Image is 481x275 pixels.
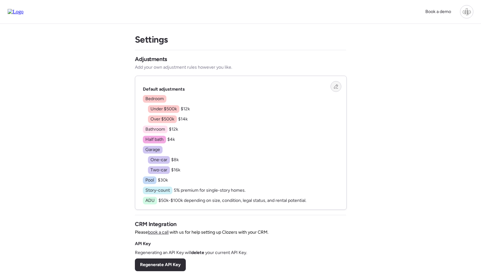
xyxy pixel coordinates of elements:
[158,198,306,203] span: $50k-$100k depending on size, condition, legal status, and rental potential.
[174,188,246,193] span: 5% premium for single-story homes.
[150,157,167,163] span: One-car
[145,96,164,102] span: Bedroom
[143,86,185,92] span: Default adjustments
[145,187,170,194] span: Story-count
[150,167,167,173] span: Two-car
[145,147,160,153] span: Garage
[191,250,204,255] span: delete
[178,116,188,122] span: $14k
[158,177,168,183] span: $30k
[425,9,451,14] span: Book a demo
[171,167,180,173] span: $16k
[167,137,175,142] span: $4k
[8,9,24,15] img: Logo
[140,262,181,268] span: Regenerate API Key
[145,126,165,133] span: Bathroom
[135,220,177,228] h3: CRM Integration
[169,127,178,132] span: $12k
[145,136,164,143] span: Half bath
[150,116,174,122] span: Over $500k
[150,106,177,112] span: Under $500k
[135,64,232,71] span: Add your own adjustment rules however you like.
[181,106,190,112] span: $12k
[135,34,168,45] h1: Settings
[135,250,247,256] span: Regenerating an API Key will your current API Key.
[145,197,155,204] span: ADU
[135,55,167,63] h3: Adjustments
[145,177,154,183] span: Pool
[135,241,151,247] h3: API Key
[135,229,268,236] span: Please with us for help setting up Clozers with your CRM.
[148,230,169,235] a: book a call
[171,157,179,162] span: $8k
